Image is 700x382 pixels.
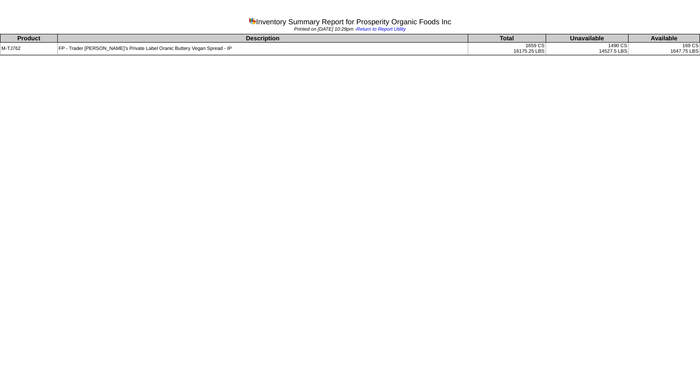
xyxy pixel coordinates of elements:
[546,34,628,43] th: Unavailable
[0,43,58,55] td: M-TJ762
[356,27,406,32] a: Return to Report Utility
[249,17,256,24] img: graph.gif
[629,43,700,55] td: 169 CS 1647.75 LBS
[57,43,468,55] td: FP - Trader [PERSON_NAME]'s Private Label Oranic Buttery Vegan Spread - IP
[468,43,546,55] td: 1659 CS 16175.25 LBS
[57,34,468,43] th: Description
[468,34,546,43] th: Total
[546,43,628,55] td: 1490 CS 14527.5 LBS
[0,34,58,43] th: Product
[629,34,700,43] th: Available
